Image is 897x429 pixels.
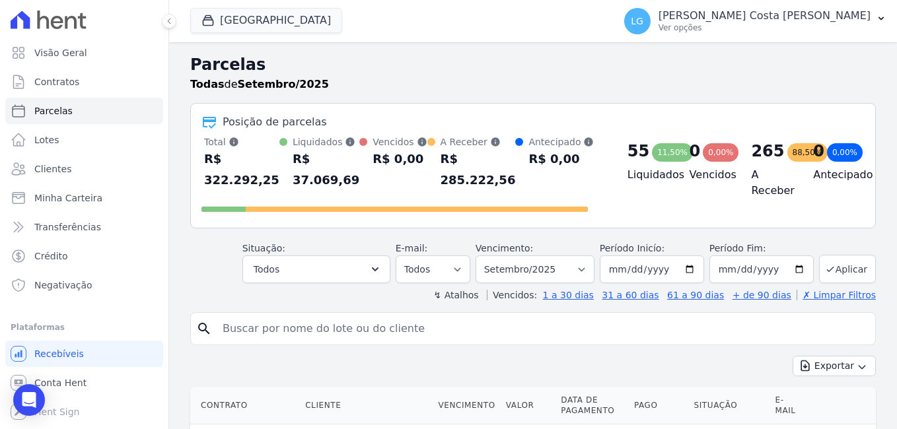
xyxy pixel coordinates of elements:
[11,319,158,335] div: Plataformas
[34,162,71,176] span: Clientes
[813,141,824,162] div: 0
[215,315,870,342] input: Buscar por nome do lote ou do cliente
[190,78,225,90] strong: Todas
[751,167,792,199] h4: A Receber
[223,114,327,130] div: Posição de parcelas
[300,387,433,424] th: Cliente
[476,243,533,253] label: Vencimento:
[5,185,163,211] a: Minha Carteira
[813,167,854,183] h4: Antecipado
[528,135,594,148] div: Antecipado
[628,167,668,183] h4: Liquidados
[238,78,329,90] strong: Setembro/2025
[204,148,279,191] div: R$ 322.292,25
[34,133,59,147] span: Lotes
[614,3,897,40] button: LG [PERSON_NAME] Costa [PERSON_NAME] Ver opções
[690,167,731,183] h4: Vencidos
[543,290,594,300] a: 1 a 30 dias
[34,220,101,234] span: Transferências
[602,290,659,300] a: 31 a 60 dias
[293,148,359,191] div: R$ 37.069,69
[659,22,871,33] p: Ver opções
[600,243,664,253] label: Período Inicío:
[629,387,689,424] th: Pago
[528,148,594,170] div: R$ 0,00
[556,387,629,424] th: Data de Pagamento
[293,135,359,148] div: Liquidados
[433,387,500,424] th: Vencimento
[819,255,876,283] button: Aplicar
[793,356,876,376] button: Exportar
[34,46,87,59] span: Visão Geral
[204,135,279,148] div: Total
[5,341,163,367] a: Recebíveis
[254,261,279,277] span: Todos
[373,135,427,148] div: Vencidos
[34,75,79,88] span: Contratos
[34,249,68,263] span: Crédito
[797,290,876,300] a: ✗ Limpar Filtros
[667,290,724,300] a: 61 a 90 dias
[5,40,163,66] a: Visão Geral
[501,387,556,424] th: Valor
[770,387,807,424] th: E-mail
[703,143,738,162] div: 0,00%
[5,69,163,95] a: Contratos
[659,9,871,22] p: [PERSON_NAME] Costa [PERSON_NAME]
[34,104,73,117] span: Parcelas
[242,243,285,253] label: Situação:
[5,156,163,182] a: Clientes
[827,143,863,162] div: 0,00%
[5,127,163,153] a: Lotes
[433,290,478,300] label: ↯ Atalhos
[34,191,102,205] span: Minha Carteira
[733,290,791,300] a: + de 90 dias
[190,387,300,424] th: Contrato
[631,16,643,26] span: LG
[690,141,701,162] div: 0
[190,8,342,33] button: [GEOGRAPHIC_DATA]
[396,243,428,253] label: E-mail:
[13,384,45,416] div: Open Intercom Messenger
[34,279,92,292] span: Negativação
[190,77,329,92] p: de
[196,321,212,337] i: search
[373,148,427,170] div: R$ 0,00
[652,143,693,162] div: 11,50%
[787,143,828,162] div: 88,50%
[34,376,87,389] span: Conta Hent
[441,148,516,191] div: R$ 285.222,56
[5,214,163,240] a: Transferências
[487,290,537,300] label: Vencidos:
[689,387,770,424] th: Situação
[242,255,390,283] button: Todos
[5,243,163,269] a: Crédito
[709,242,814,255] label: Período Fim:
[34,347,84,360] span: Recebíveis
[190,53,876,77] h2: Parcelas
[5,370,163,396] a: Conta Hent
[5,272,163,298] a: Negativação
[5,98,163,124] a: Parcelas
[628,141,649,162] div: 55
[441,135,516,148] div: A Receber
[751,141,784,162] div: 265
